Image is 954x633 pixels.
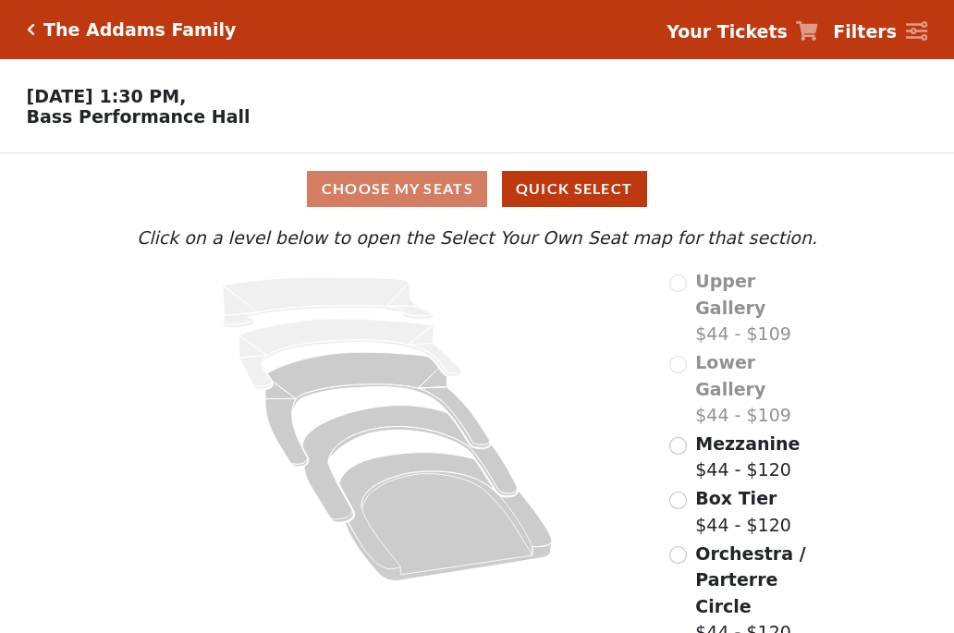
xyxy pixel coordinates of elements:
a: Your Tickets [667,18,818,45]
button: Quick Select [502,171,647,207]
span: Mezzanine [695,433,800,454]
path: Orchestra / Parterre Circle - Seats Available: 129 [339,453,553,581]
path: Lower Gallery - Seats Available: 0 [239,319,462,389]
span: Lower Gallery [695,352,765,399]
label: $44 - $120 [695,431,800,483]
label: $44 - $109 [695,349,822,429]
strong: Filters [833,21,897,42]
label: $44 - $120 [695,485,791,538]
label: $44 - $109 [695,268,822,347]
span: Box Tier [695,488,777,508]
span: Upper Gallery [695,271,765,318]
p: Click on a level below to open the Select Your Own Seat map for that section. [132,225,822,251]
span: Orchestra / Parterre Circle [695,543,805,616]
a: Filters [833,18,927,45]
h5: The Addams Family [43,19,236,41]
strong: Your Tickets [667,21,788,42]
a: Click here to go back to filters [27,23,35,36]
path: Upper Gallery - Seats Available: 0 [223,277,434,328]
